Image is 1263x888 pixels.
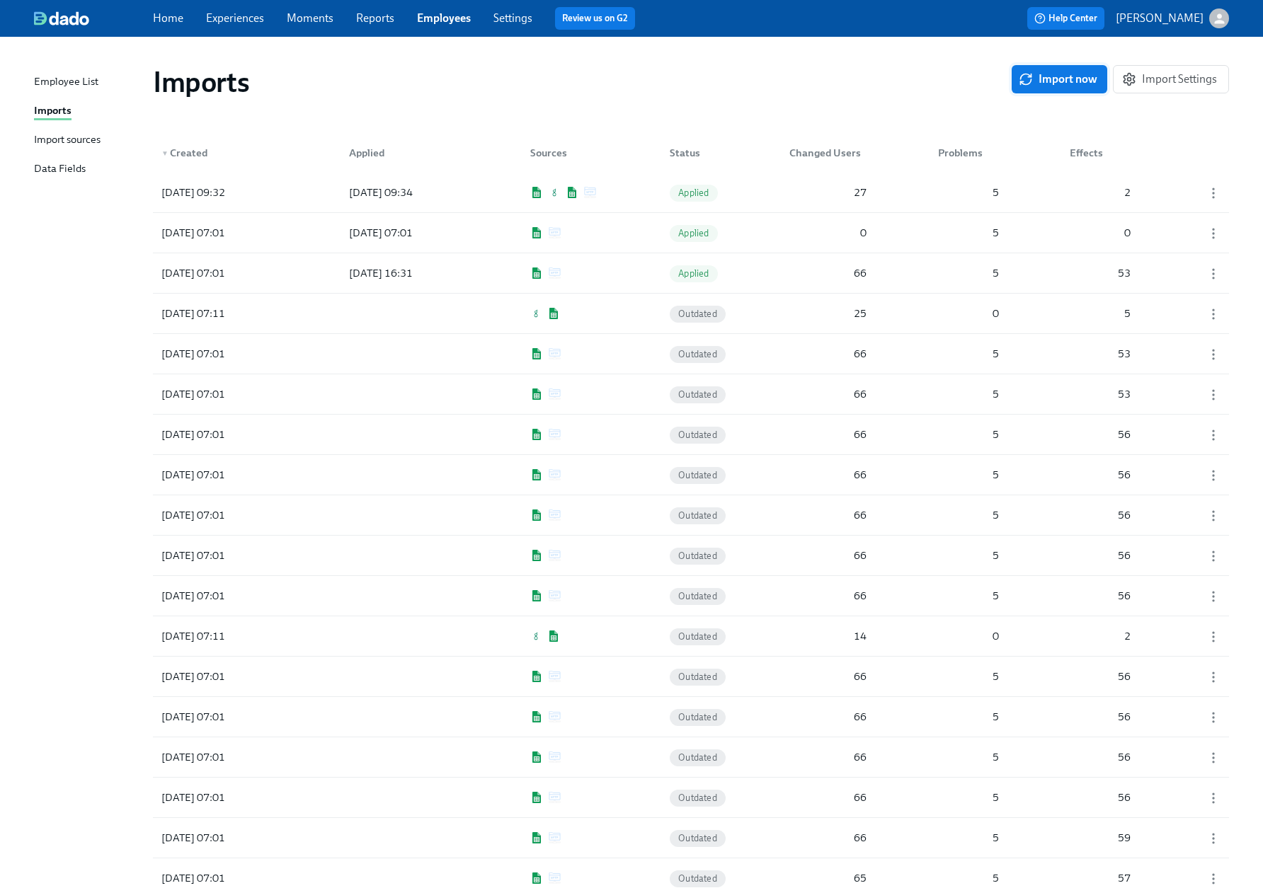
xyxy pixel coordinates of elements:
img: SFTP (inactive) [549,711,561,722]
img: Greenhouse [530,308,542,319]
img: Google Sheets [530,832,543,843]
div: 53 [1064,386,1136,403]
a: [DATE] 07:01Google SheetsSFTP (inactive)Outdated66553 [153,374,1229,415]
div: 5 [1064,305,1136,322]
img: SFTP (inactive) [584,187,596,198]
a: [DATE] 07:11GreenhouseGoogle SheetsOutdated1402 [153,616,1229,657]
div: [DATE] 07:01Google SheetsSFTP (inactive)Outdated66556 [153,737,1229,777]
div: [DATE] 07:11 [156,305,283,322]
div: Applied [343,144,465,161]
a: [DATE] 07:01Google SheetsSFTP (inactive)Outdated66556 [153,778,1229,818]
span: Outdated [670,712,726,722]
div: 5 [932,870,1005,887]
img: SFTP (inactive) [549,590,561,601]
img: Google Sheets [530,348,543,359]
div: 56 [1064,708,1136,725]
img: Google Sheets [530,792,543,803]
a: [DATE] 07:01Google SheetsSFTP (inactive)Outdated66556 [153,495,1229,536]
img: SFTP (inactive) [549,792,561,803]
div: 5 [932,789,1005,806]
div: [DATE] 07:01Google SheetsSFTP (inactive)Outdated66556 [153,415,1229,454]
div: 56 [1064,507,1136,524]
a: dado [34,11,153,25]
div: [DATE] 07:01 [156,668,283,685]
img: Google Sheets [530,711,543,722]
div: 66 [784,345,872,362]
div: 66 [784,587,872,604]
div: [DATE] 07:11 [156,628,283,645]
div: 0 [932,305,1005,322]
a: Home [153,11,183,25]
img: Google Sheets [530,429,543,440]
span: Import Settings [1125,72,1217,86]
div: Applied [338,139,465,167]
img: SFTP (inactive) [549,227,561,238]
div: [DATE] 07:01 [156,426,283,443]
div: Data Fields [34,161,86,178]
img: SFTP (inactive) [549,832,561,843]
span: Outdated [670,309,726,319]
div: [DATE] 07:01Google SheetsSFTP (inactive)Outdated66556 [153,778,1229,817]
img: dado [34,11,89,25]
div: [DATE] 07:01Google SheetsSFTP (inactive)Outdated66559 [153,818,1229,858]
div: [DATE] 07:01 [156,507,283,524]
img: Google Sheets [530,187,543,198]
a: Experiences [206,11,264,25]
span: Outdated [670,510,726,521]
div: [DATE] 07:11GreenhouseGoogle SheetsOutdated2505 [153,294,1229,333]
a: [DATE] 09:32[DATE] 09:34Google SheetsGreenhouseGoogle SheetsSFTP (inactive)Applied2752 [153,173,1229,213]
div: 56 [1064,466,1136,483]
a: [DATE] 07:01[DATE] 07:01Google SheetsSFTP (inactive)Applied050 [153,213,1229,253]
a: [DATE] 07:01Google SheetsSFTP (inactive)Outdated66556 [153,737,1229,778]
div: 5 [932,466,1005,483]
div: [DATE] 07:01 [156,587,283,604]
span: Outdated [670,752,726,763]
div: 5 [932,345,1005,362]
div: 66 [784,507,872,524]
div: [DATE] 07:01 [156,789,283,806]
img: Greenhouse [530,630,542,642]
div: 56 [1064,789,1136,806]
div: 66 [784,426,872,443]
div: [DATE] 07:01 [156,547,283,564]
div: 2 [1064,628,1136,645]
button: [PERSON_NAME] [1116,8,1229,28]
div: 66 [784,789,872,806]
div: 56 [1064,587,1136,604]
div: 57 [1064,870,1136,887]
div: [DATE] 07:01Google SheetsSFTP (inactive)Outdated66556 [153,576,1229,616]
div: 66 [784,749,872,766]
img: SFTP (inactive) [549,348,561,359]
div: 0 [1064,224,1136,241]
div: 5 [932,708,1005,725]
div: 5 [932,829,1005,846]
button: Import Settings [1113,65,1229,93]
img: Google Sheets [530,509,543,521]
img: Google Sheets [547,308,560,319]
div: 5 [932,668,1005,685]
div: Changed Users [784,144,872,161]
div: Problems [932,144,1005,161]
div: Imports [34,103,72,120]
div: 66 [784,547,872,564]
div: [DATE] 07:01 [156,265,283,282]
img: SFTP (inactive) [549,751,561,763]
div: [DATE] 07:01Google SheetsSFTP (inactive)Outdated66556 [153,495,1229,535]
div: [DATE] 07:01 [343,224,465,241]
img: Google Sheets [530,671,543,682]
div: 5 [932,749,1005,766]
img: SFTP (inactive) [549,469,561,480]
span: Outdated [670,389,726,400]
div: [DATE] 09:32 [156,184,283,201]
span: Outdated [670,671,726,682]
a: [DATE] 07:01Google SheetsSFTP (inactive)Outdated66556 [153,455,1229,495]
img: SFTP (inactive) [549,267,561,279]
span: Outdated [670,429,726,440]
div: 59 [1064,829,1136,846]
span: Outdated [670,591,726,601]
a: Reports [356,11,394,25]
span: Outdated [670,470,726,480]
span: Outdated [670,792,726,803]
img: SFTP (inactive) [549,872,561,884]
